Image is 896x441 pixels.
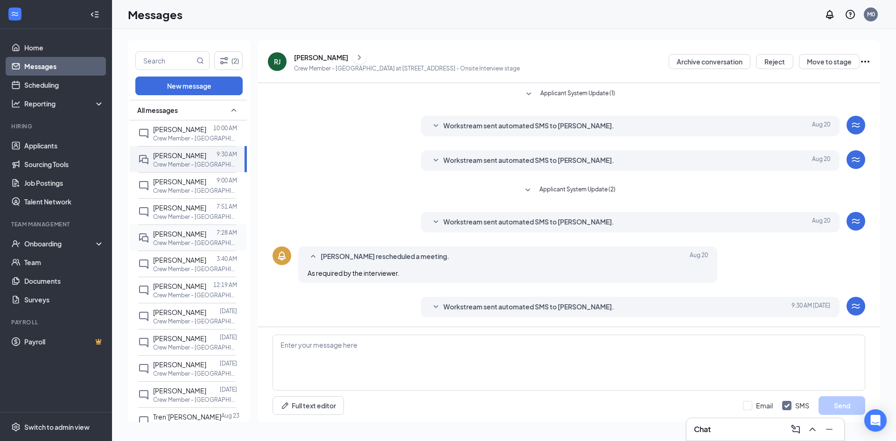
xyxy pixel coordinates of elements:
svg: ChatInactive [138,389,149,400]
p: [DATE] [220,385,237,393]
svg: WorkstreamLogo [850,301,861,312]
svg: SmallChevronUp [308,251,319,262]
span: [PERSON_NAME] [153,230,206,238]
span: [DATE] 9:30 AM [791,301,830,313]
p: Crew Member - [GEOGRAPHIC_DATA] at [STREET_ADDRESS] [153,370,237,378]
svg: ChevronUp [807,424,818,435]
svg: ChatInactive [138,337,149,348]
div: RJ [274,57,280,66]
button: Send [819,396,865,415]
a: PayrollCrown [24,332,104,351]
button: ChevronRight [352,50,366,64]
svg: ChatInactive [138,415,149,427]
div: Team Management [11,220,102,228]
p: Crew Member - [GEOGRAPHIC_DATA] at [STREET_ADDRESS] [153,239,237,247]
p: Crew Member - [GEOGRAPHIC_DATA] at [STREET_ADDRESS] [153,396,237,404]
span: Applicant System Update (2) [539,185,616,196]
span: Aug 20 [812,217,830,228]
p: Crew Member - [GEOGRAPHIC_DATA] at [STREET_ADDRESS] [153,134,237,142]
svg: Pen [280,401,290,410]
button: ChevronUp [805,422,820,437]
svg: DoubleChat [138,232,149,244]
svg: Analysis [11,99,21,108]
button: SmallChevronDownApplicant System Update (2) [522,185,616,196]
span: [PERSON_NAME] [153,360,206,369]
p: 9:00 AM [217,176,237,184]
button: Full text editorPen [273,396,344,415]
p: Crew Member - [GEOGRAPHIC_DATA] at [STREET_ADDRESS] [153,291,237,299]
button: SmallChevronDownApplicant System Update (1) [523,89,615,100]
svg: ChatInactive [138,180,149,191]
p: [DATE] [220,359,237,367]
div: Payroll [11,318,102,326]
p: Crew Member - [GEOGRAPHIC_DATA] at [STREET_ADDRESS] [153,317,237,325]
svg: DoubleChat [138,154,149,165]
p: 7:28 AM [217,229,237,237]
svg: Notifications [824,9,835,20]
p: Crew Member - [GEOGRAPHIC_DATA] at [STREET_ADDRESS] [153,161,237,168]
span: [PERSON_NAME] rescheduled a meeting. [321,251,449,262]
input: Search [136,52,195,70]
svg: Bell [276,250,287,261]
p: Crew Member - [GEOGRAPHIC_DATA] at [STREET_ADDRESS] [153,187,237,195]
p: 7:51 AM [217,203,237,210]
p: 10:00 AM [213,124,237,132]
button: Filter (2) [214,51,243,70]
span: Workstream sent automated SMS to [PERSON_NAME]. [443,217,614,228]
span: Workstream sent automated SMS to [PERSON_NAME]. [443,120,614,132]
span: Aug 20 [690,251,708,262]
a: Talent Network [24,192,104,211]
svg: SmallChevronDown [430,155,441,166]
button: Archive conversation [669,54,750,69]
p: 12:19 AM [213,281,237,289]
p: 9:30 AM [217,150,237,158]
svg: MagnifyingGlass [196,57,204,64]
div: Reporting [24,99,105,108]
svg: ChatInactive [138,259,149,270]
a: Applicants [24,136,104,155]
button: New message [135,77,243,95]
svg: Ellipses [860,56,871,67]
div: Hiring [11,122,102,130]
svg: WorkstreamLogo [850,216,861,227]
span: Workstream sent automated SMS to [PERSON_NAME]. [443,155,614,166]
svg: ChatInactive [138,128,149,139]
span: [PERSON_NAME] [153,151,206,160]
h1: Messages [128,7,182,22]
div: [PERSON_NAME] [294,53,348,62]
a: Sourcing Tools [24,155,104,174]
svg: ChatInactive [138,363,149,374]
p: Crew Member - [GEOGRAPHIC_DATA] at [STREET_ADDRESS] [153,343,237,351]
svg: SmallChevronUp [228,105,239,116]
div: Onboarding [24,239,96,248]
span: Aug 20 [812,120,830,132]
a: Job Postings [24,174,104,192]
svg: QuestionInfo [845,9,856,20]
svg: WorkstreamLogo [850,154,861,165]
div: Switch to admin view [24,422,90,432]
p: [DATE] [220,307,237,315]
p: Crew Member - [GEOGRAPHIC_DATA] at [STREET_ADDRESS] [153,213,237,221]
span: All messages [137,105,178,115]
a: Surveys [24,290,104,309]
button: ComposeMessage [788,422,803,437]
span: Workstream sent automated SMS to [PERSON_NAME]. [443,301,614,313]
svg: SmallChevronDown [522,185,533,196]
svg: ChatInactive [138,285,149,296]
h3: Chat [694,424,711,434]
svg: SmallChevronDown [430,120,441,132]
a: Documents [24,272,104,290]
button: Reject [756,54,793,69]
button: Minimize [822,422,837,437]
a: Home [24,38,104,57]
a: Team [24,253,104,272]
span: [PERSON_NAME] [153,334,206,343]
p: Crew Member - [GEOGRAPHIC_DATA] at [STREET_ADDRESS] [153,422,237,430]
span: Aug 20 [812,155,830,166]
p: 3:40 AM [217,255,237,263]
svg: SmallChevronDown [523,89,534,100]
svg: WorkstreamLogo [850,119,861,131]
svg: Filter [218,55,230,66]
p: [DATE] [220,333,237,341]
button: Move to stage [799,54,860,69]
